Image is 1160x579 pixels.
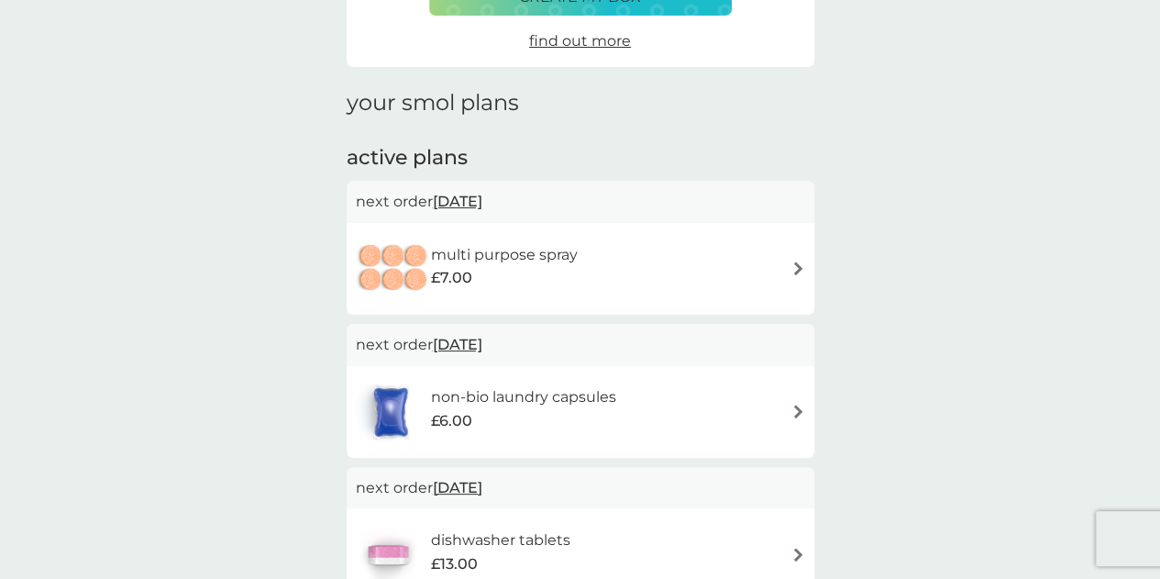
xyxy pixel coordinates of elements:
[347,144,814,173] h2: active plans
[347,90,814,117] h1: your smol plans
[430,552,477,576] span: £13.00
[433,184,482,219] span: [DATE]
[433,327,482,362] span: [DATE]
[430,529,569,552] h6: dishwasher tablets
[529,32,631,50] span: find out more
[356,333,805,357] p: next order
[791,405,805,418] img: arrow right
[431,243,578,267] h6: multi purpose spray
[791,262,805,275] img: arrow right
[356,190,805,214] p: next order
[430,385,615,409] h6: non-bio laundry capsules
[356,380,425,444] img: non-bio laundry capsules
[791,548,805,562] img: arrow right
[433,470,482,506] span: [DATE]
[356,476,805,500] p: next order
[430,409,471,433] span: £6.00
[431,266,472,290] span: £7.00
[356,237,431,301] img: multi purpose spray
[529,29,631,53] a: find out more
